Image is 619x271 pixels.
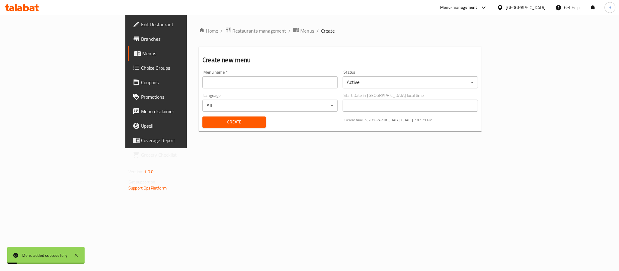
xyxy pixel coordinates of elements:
[202,116,266,128] button: Create
[141,35,224,43] span: Branches
[141,151,224,158] span: Grocery Checklist
[344,117,478,123] p: Current time in [GEOGRAPHIC_DATA] is [DATE] 7:02:21 PM
[128,119,229,133] a: Upsell
[141,93,224,100] span: Promotions
[232,27,286,34] span: Restaurants management
[202,100,338,112] div: All
[128,104,229,119] a: Menu disclaimer
[128,148,229,162] a: Grocery Checklist
[321,27,335,34] span: Create
[128,168,143,176] span: Version:
[293,27,314,35] a: Menus
[202,76,338,88] input: Please enter Menu name
[506,4,546,11] div: [GEOGRAPHIC_DATA]
[225,27,286,35] a: Restaurants management
[128,133,229,148] a: Coverage Report
[141,108,224,115] span: Menu disclaimer
[128,17,229,32] a: Edit Restaurant
[141,21,224,28] span: Edit Restaurant
[608,4,611,11] span: H
[128,75,229,90] a: Coupons
[202,56,478,65] h2: Create new menu
[144,168,153,176] span: 1.0.0
[128,61,229,75] a: Choice Groups
[141,122,224,129] span: Upsell
[128,90,229,104] a: Promotions
[300,27,314,34] span: Menus
[128,178,156,186] span: Get support on:
[207,118,261,126] span: Create
[343,76,478,88] div: Active
[142,50,224,57] span: Menus
[128,32,229,46] a: Branches
[440,4,477,11] div: Menu-management
[128,46,229,61] a: Menus
[199,27,482,35] nav: breadcrumb
[128,184,167,192] a: Support.OpsPlatform
[141,79,224,86] span: Coupons
[317,27,319,34] li: /
[141,64,224,72] span: Choice Groups
[289,27,291,34] li: /
[141,137,224,144] span: Coverage Report
[22,252,68,259] div: Menu added successfully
